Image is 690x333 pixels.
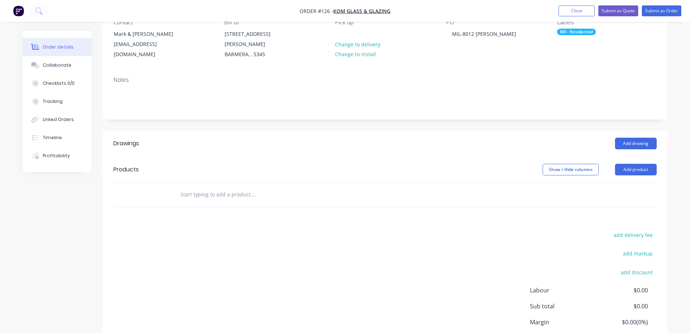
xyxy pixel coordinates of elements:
[43,116,74,123] div: Linked Orders
[43,62,71,68] div: Collaborate
[615,138,657,149] button: Add drawing
[43,153,70,159] div: Profitability
[23,56,92,74] button: Collaborate
[43,44,74,50] div: Order details
[619,249,657,258] button: add markup
[23,74,92,92] button: Checklists 0/0
[594,286,648,295] span: $0.00
[594,318,648,326] span: $0.00 ( 0 %)
[225,49,285,59] div: BARMERA, , 5345
[557,29,596,35] div: Mil - Residential
[23,111,92,129] button: Linked Orders
[615,164,657,175] button: Add product
[23,38,92,56] button: Order details
[300,8,333,14] span: Order #126 -
[617,267,657,277] button: add discount
[530,286,594,295] span: Labour
[557,19,656,26] div: Labels
[43,80,75,87] div: Checklists 0/0
[543,164,599,175] button: Show / Hide columns
[114,39,174,59] div: [EMAIL_ADDRESS][DOMAIN_NAME]
[225,29,285,49] div: [STREET_ADDRESS][PERSON_NAME]
[446,19,545,26] div: PO
[446,29,522,39] div: MIL-8012 [PERSON_NAME]
[530,318,594,326] span: Margin
[23,92,92,111] button: Tracking
[114,29,174,39] div: Mark & [PERSON_NAME]
[642,5,681,16] button: Submit as Order
[180,187,325,202] input: Start typing to add a product...
[23,147,92,165] button: Profitability
[113,165,139,174] div: Products
[43,134,62,141] div: Timeline
[13,5,24,16] img: Factory
[43,98,63,105] div: Tracking
[331,49,380,59] button: Change to install
[331,39,384,49] button: Change to delivery
[598,5,638,16] button: Submit as Quote
[530,302,594,311] span: Sub total
[333,8,390,14] a: KOM GLASS & GLAZING
[610,230,657,240] button: add delivery fee
[113,76,657,83] div: Notes
[23,129,92,147] button: Timeline
[224,19,323,26] div: Bill to
[335,19,434,26] div: Pick up
[218,29,291,60] div: [STREET_ADDRESS][PERSON_NAME]BARMERA, , 5345
[113,19,213,26] div: Contact
[113,139,139,148] div: Drawings
[108,29,180,60] div: Mark & [PERSON_NAME][EMAIL_ADDRESS][DOMAIN_NAME]
[559,5,595,16] button: Close
[594,302,648,311] span: $0.00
